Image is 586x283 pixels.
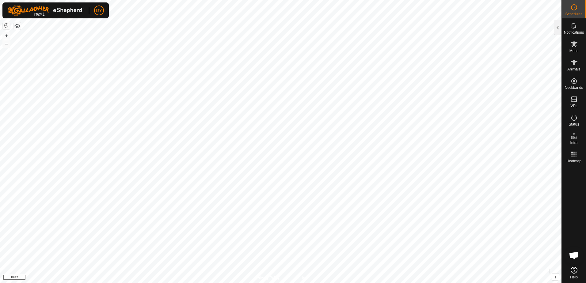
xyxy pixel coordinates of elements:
a: Contact Us [287,275,305,281]
span: VPs [570,104,577,108]
span: Help [570,275,578,279]
button: + [3,32,10,40]
a: Privacy Policy [257,275,280,281]
span: i [555,274,556,279]
span: DY [96,7,102,14]
span: Infra [570,141,577,145]
button: i [552,274,559,280]
span: Neckbands [565,86,583,89]
img: Gallagher Logo [7,5,84,16]
a: Help [562,264,586,281]
span: Heatmap [566,159,581,163]
span: Notifications [564,31,584,34]
div: Open chat [565,246,583,265]
button: Map Layers [13,22,21,30]
button: – [3,40,10,47]
button: Reset Map [3,22,10,29]
span: Animals [567,67,580,71]
span: Schedules [565,12,582,16]
span: Status [569,123,579,126]
span: Mobs [569,49,578,53]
